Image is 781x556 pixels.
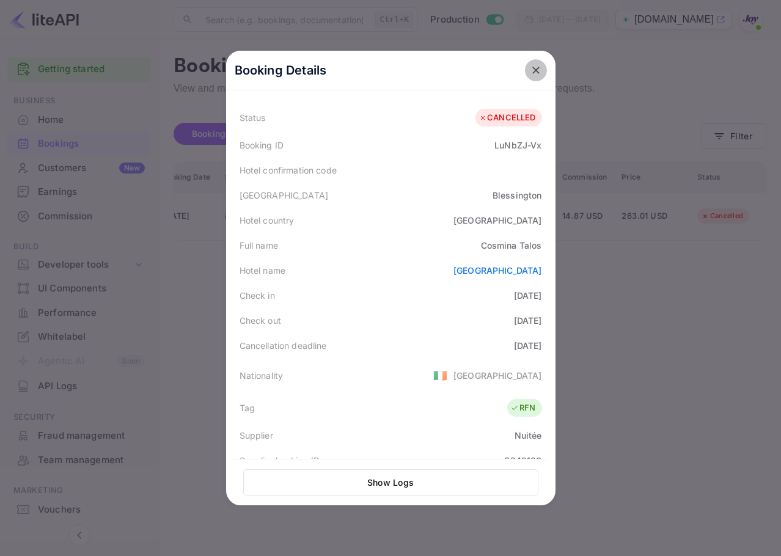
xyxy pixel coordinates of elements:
div: Full name [240,239,278,252]
div: Tag [240,401,255,414]
button: close [525,59,547,81]
div: [GEOGRAPHIC_DATA] [453,214,542,227]
div: Supplier [240,429,273,442]
div: Cancellation deadline [240,339,327,352]
p: Booking Details [235,61,327,79]
div: Supplier booking ID [240,454,320,467]
a: [GEOGRAPHIC_DATA] [453,265,542,276]
div: Booking ID [240,139,284,152]
div: Cosmina Talos [481,239,542,252]
div: Status [240,111,266,124]
div: [GEOGRAPHIC_DATA] [240,189,329,202]
div: 8348130 [504,454,541,467]
div: Hotel name [240,264,286,277]
div: RFN [510,402,535,414]
div: [DATE] [514,339,542,352]
div: LuNbZJ-Vx [494,139,541,152]
button: Show Logs [243,469,538,496]
div: Nuitée [515,429,542,442]
div: [GEOGRAPHIC_DATA] [453,369,542,382]
div: Check in [240,289,275,302]
div: [DATE] [514,289,542,302]
div: Hotel country [240,214,295,227]
div: Hotel confirmation code [240,164,337,177]
span: United States [433,364,447,386]
div: Blessington [493,189,542,202]
div: Nationality [240,369,284,382]
div: Check out [240,314,281,327]
div: CANCELLED [479,112,535,124]
div: [DATE] [514,314,542,327]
